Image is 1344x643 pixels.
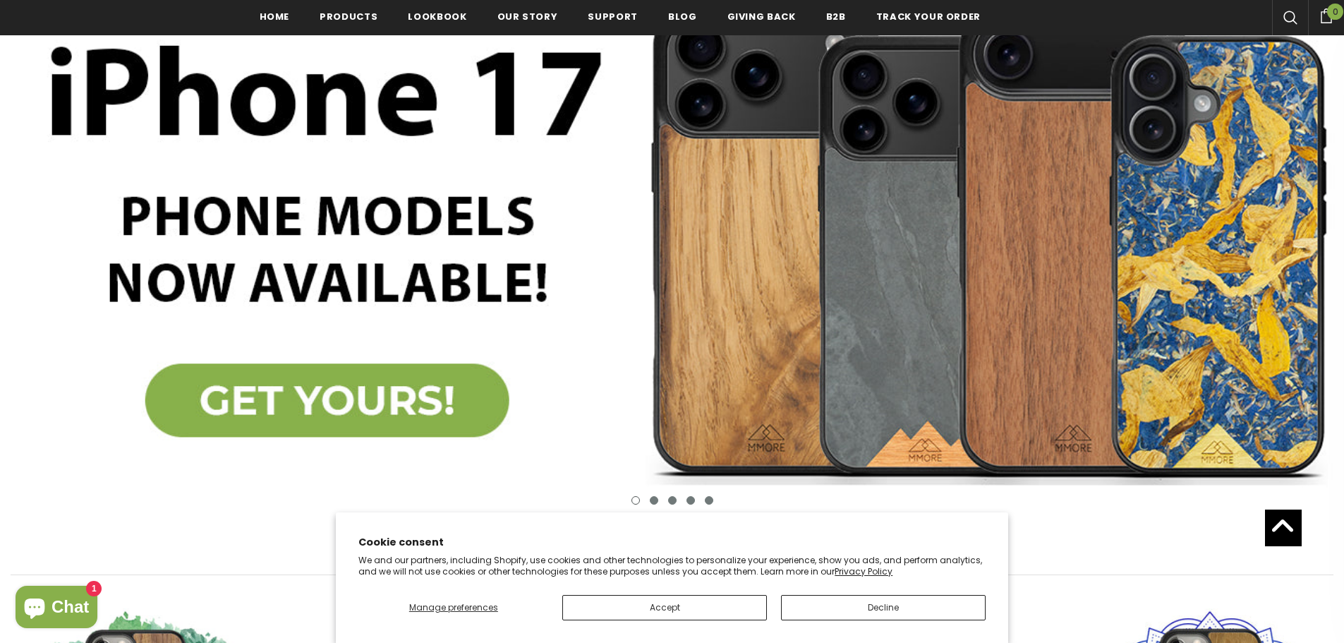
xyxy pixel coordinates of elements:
button: 5 [705,496,713,505]
span: Giving back [727,10,796,23]
span: Lookbook [408,10,466,23]
span: Products [320,10,377,23]
p: We and our partners, including Shopify, use cookies and other technologies to personalize your ex... [358,555,986,577]
a: Privacy Policy [835,565,892,577]
span: Home [260,10,290,23]
button: Accept [562,595,767,620]
inbox-online-store-chat: Shopify online store chat [11,586,102,632]
span: Our Story [497,10,558,23]
span: support [588,10,638,23]
button: 4 [686,496,695,505]
span: 0 [1327,4,1343,20]
button: 3 [668,496,677,505]
span: Track your order [876,10,981,23]
h2: Cookie consent [358,535,986,550]
a: 0 [1308,6,1344,23]
span: Blog [668,10,697,23]
button: 1 [631,496,640,505]
button: Decline [781,595,986,620]
span: B2B [826,10,846,23]
button: 2 [650,496,658,505]
span: Manage preferences [409,601,498,613]
button: Manage preferences [358,595,548,620]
